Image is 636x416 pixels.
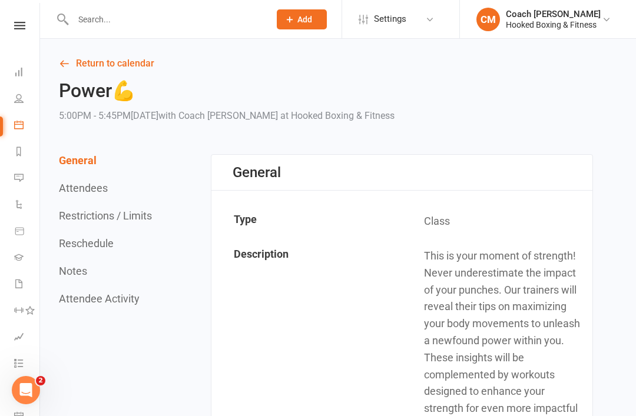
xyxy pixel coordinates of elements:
button: Add [277,9,327,29]
button: Attendees [59,182,108,194]
div: General [233,164,281,181]
div: Hooked Boxing & Fitness [506,19,601,30]
a: Product Sales [14,219,41,245]
a: Dashboard [14,60,41,86]
span: Add [297,15,312,24]
div: Coach [PERSON_NAME] [506,9,601,19]
input: Search... [69,11,261,28]
div: 5:00PM - 5:45PM[DATE] [59,108,395,124]
a: Reports [14,139,41,166]
span: Settings [374,6,406,32]
div: CM [476,8,500,31]
button: General [59,154,97,167]
span: at Hooked Boxing & Fitness [280,110,395,121]
td: Type [213,205,402,238]
span: with Coach [PERSON_NAME] [158,110,278,121]
span: 2 [36,376,45,385]
td: Class [403,205,592,238]
button: Restrictions / Limits [59,209,152,222]
h2: Power💪 [59,81,395,101]
button: Reschedule [59,237,114,249]
a: Calendar [14,113,41,139]
button: Attendee Activity [59,292,140,305]
button: Notes [59,265,87,277]
a: Assessments [14,325,41,351]
a: People [14,86,41,113]
iframe: Intercom live chat [12,376,40,404]
a: Return to calendar [59,55,593,72]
